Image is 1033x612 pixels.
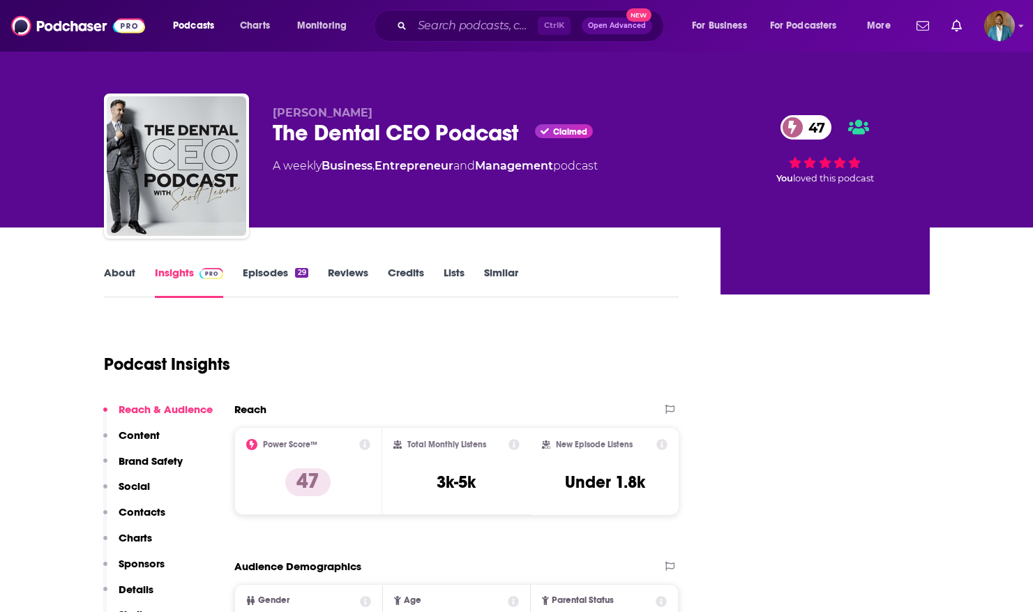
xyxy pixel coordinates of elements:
[776,173,793,184] span: You
[984,10,1015,41] img: User Profile
[297,16,347,36] span: Monitoring
[387,10,677,42] div: Search podcasts, credits, & more...
[119,557,165,570] p: Sponsors
[103,479,150,505] button: Social
[103,583,153,609] button: Details
[107,96,246,236] img: The Dental CEO Podcast
[104,266,135,298] a: About
[692,16,747,36] span: For Business
[388,266,424,298] a: Credits
[412,15,538,37] input: Search podcasts, credits, & more...
[682,15,764,37] button: open menu
[119,583,153,596] p: Details
[173,16,214,36] span: Podcasts
[475,159,553,172] a: Management
[793,173,874,184] span: loved this podcast
[552,596,614,605] span: Parental Status
[553,128,587,135] span: Claimed
[103,531,152,557] button: Charts
[258,596,289,605] span: Gender
[582,17,652,34] button: Open AdvancedNew
[163,15,232,37] button: open menu
[761,15,857,37] button: open menu
[538,17,571,35] span: Ctrl K
[372,159,375,172] span: ,
[285,468,331,496] p: 47
[588,22,646,29] span: Open Advanced
[565,472,645,493] h3: Under 1.8k
[295,268,308,278] div: 29
[781,115,832,140] a: 47
[946,14,967,38] a: Show notifications dropdown
[103,557,165,583] button: Sponsors
[119,454,183,468] p: Brand Safety
[234,403,266,416] h2: Reach
[404,596,421,605] span: Age
[375,159,453,172] a: Entrepreneur
[104,354,230,375] h1: Podcast Insights
[231,15,278,37] a: Charts
[243,266,308,298] a: Episodes29
[234,560,361,573] h2: Audience Demographics
[770,16,837,36] span: For Podcasters
[11,13,145,39] img: Podchaser - Follow, Share and Rate Podcasts
[103,403,213,428] button: Reach & Audience
[328,266,368,298] a: Reviews
[556,440,633,449] h2: New Episode Listens
[287,15,365,37] button: open menu
[103,505,165,531] button: Contacts
[437,472,476,493] h3: 3k-5k
[453,159,475,172] span: and
[721,106,930,193] div: 47Youloved this podcast
[119,428,160,442] p: Content
[984,10,1015,41] span: Logged in as smortier42491
[199,268,224,279] img: Podchaser Pro
[794,115,832,140] span: 47
[407,440,486,449] h2: Total Monthly Listens
[867,16,891,36] span: More
[103,454,183,480] button: Brand Safety
[273,158,598,174] div: A weekly podcast
[240,16,270,36] span: Charts
[119,479,150,493] p: Social
[119,403,213,416] p: Reach & Audience
[626,8,651,22] span: New
[103,428,160,454] button: Content
[263,440,317,449] h2: Power Score™
[857,15,908,37] button: open menu
[911,14,935,38] a: Show notifications dropdown
[322,159,372,172] a: Business
[273,106,372,119] span: [PERSON_NAME]
[484,266,518,298] a: Similar
[984,10,1015,41] button: Show profile menu
[119,505,165,518] p: Contacts
[444,266,465,298] a: Lists
[119,531,152,544] p: Charts
[155,266,224,298] a: InsightsPodchaser Pro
